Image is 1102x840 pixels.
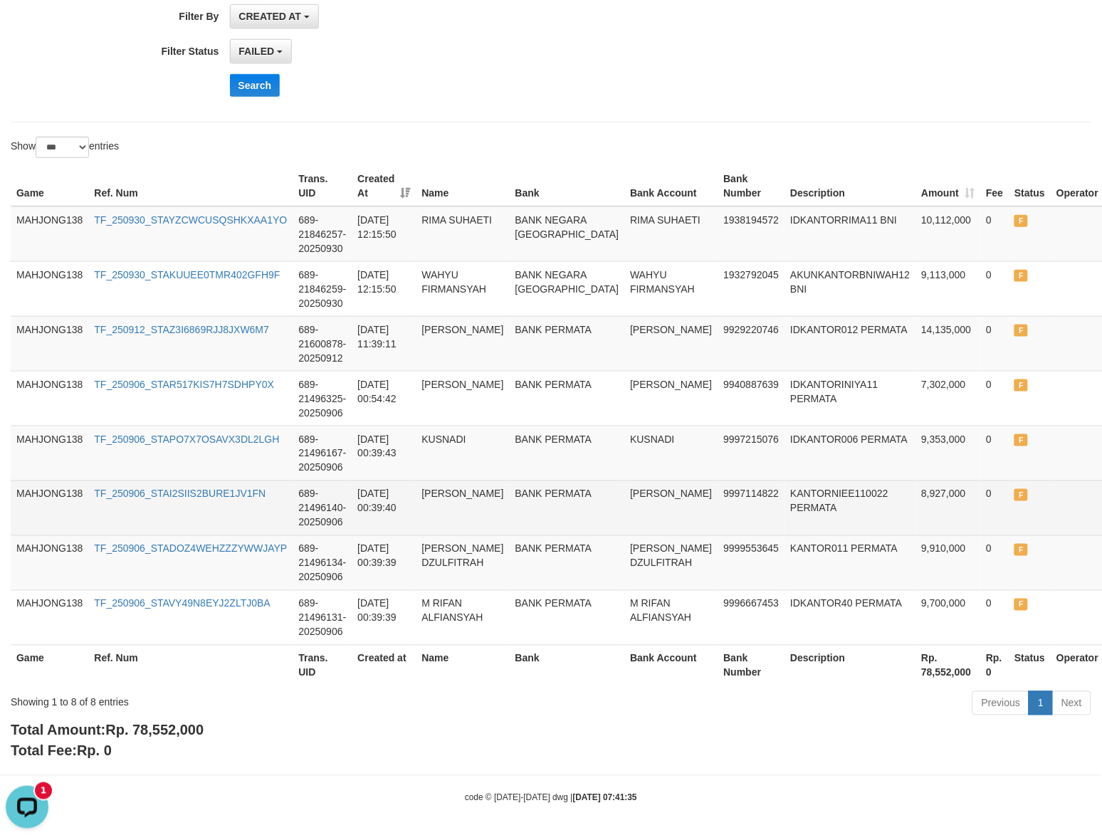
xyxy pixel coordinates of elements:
[915,261,980,316] td: 9,113,000
[624,316,718,371] td: [PERSON_NAME]
[784,590,915,645] td: IDKANTOR40 PERMATA
[915,316,980,371] td: 14,135,000
[293,371,352,426] td: 689-21496325-20250906
[624,166,718,206] th: Bank Account
[11,481,88,535] td: MAHJONG138
[230,74,280,97] button: Search
[980,261,1009,316] td: 0
[718,535,784,590] td: 9999553645
[980,481,1009,535] td: 0
[416,645,509,686] th: Name
[784,166,915,206] th: Description
[510,371,625,426] td: BANK PERMATA
[352,166,416,206] th: Created At: activate to sort column ascending
[1014,599,1028,611] span: FAILED
[416,590,509,645] td: M RIFAN ALFIANSYAH
[416,481,509,535] td: [PERSON_NAME]
[416,261,509,316] td: WAHYU FIRMANSYAH
[980,206,1009,262] td: 0
[784,645,915,686] th: Description
[718,645,784,686] th: Bank Number
[980,316,1009,371] td: 0
[416,371,509,426] td: [PERSON_NAME]
[352,426,416,481] td: [DATE] 00:39:43
[230,4,320,28] button: CREATED AT
[11,535,88,590] td: MAHJONG138
[784,316,915,371] td: IDKANTOR012 PERMATA
[293,645,352,686] th: Trans. UID
[718,481,784,535] td: 9997114822
[293,535,352,590] td: 689-21496134-20250906
[11,206,88,262] td: MAHJONG138
[718,206,784,262] td: 1938194572
[1014,215,1028,227] span: FAILED
[1014,379,1028,392] span: FAILED
[915,426,980,481] td: 9,353,000
[980,426,1009,481] td: 0
[11,137,119,158] label: Show entries
[1009,166,1051,206] th: Status
[573,793,637,803] strong: [DATE] 07:41:35
[352,371,416,426] td: [DATE] 00:54:42
[980,535,1009,590] td: 0
[1014,434,1028,446] span: FAILED
[915,535,980,590] td: 9,910,000
[784,426,915,481] td: IDKANTOR006 PERMATA
[624,590,718,645] td: M RIFAN ALFIANSYAH
[11,690,448,710] div: Showing 1 to 8 of 8 entries
[510,206,625,262] td: BANK NEGARA [GEOGRAPHIC_DATA]
[784,481,915,535] td: KANTORNIEE110022 PERMATA
[352,316,416,371] td: [DATE] 11:39:11
[239,11,302,22] span: CREATED AT
[293,426,352,481] td: 689-21496167-20250906
[11,743,112,759] b: Total Fee:
[35,2,52,19] div: New messages notification
[510,645,625,686] th: Bank
[980,590,1009,645] td: 0
[1014,489,1028,501] span: FAILED
[94,488,266,500] a: TF_250906_STAI2SIIS2BURE1JV1FN
[230,39,293,63] button: FAILED
[293,261,352,316] td: 689-21846259-20250930
[11,645,88,686] th: Game
[105,723,204,738] span: Rp. 78,552,000
[980,645,1009,686] th: Rp. 0
[1014,544,1028,556] span: FAILED
[915,590,980,645] td: 9,700,000
[94,324,269,335] a: TF_250912_STAZ3I6869RJJ8JXW6M7
[1052,691,1091,715] a: Next
[1014,325,1028,337] span: FAILED
[915,481,980,535] td: 8,927,000
[11,426,88,481] td: MAHJONG138
[94,543,287,555] a: TF_250906_STADOZ4WEHZZZYWWJAYP
[11,723,204,738] b: Total Amount:
[352,261,416,316] td: [DATE] 12:15:50
[416,206,509,262] td: RIMA SUHAETI
[11,166,88,206] th: Game
[239,46,275,57] span: FAILED
[718,590,784,645] td: 9996667453
[510,535,625,590] td: BANK PERMATA
[11,261,88,316] td: MAHJONG138
[352,481,416,535] td: [DATE] 00:39:40
[784,535,915,590] td: KANTOR011 PERMATA
[510,481,625,535] td: BANK PERMATA
[510,261,625,316] td: BANK NEGARA [GEOGRAPHIC_DATA]
[352,645,416,686] th: Created at
[718,261,784,316] td: 1932792045
[94,379,274,390] a: TF_250906_STAR517KIS7H7SDHPY0X
[293,206,352,262] td: 689-21846257-20250930
[718,426,784,481] td: 9997215076
[293,316,352,371] td: 689-21600878-20250912
[624,645,718,686] th: Bank Account
[11,590,88,645] td: MAHJONG138
[94,269,280,280] a: TF_250930_STAKUUEE0TMR402GFH9F
[624,206,718,262] td: RIMA SUHAETI
[416,535,509,590] td: [PERSON_NAME] DZULFITRAH
[718,371,784,426] td: 9940887639
[784,206,915,262] td: IDKANTORRIMA11 BNI
[416,426,509,481] td: KUSNADI
[718,166,784,206] th: Bank Number
[94,434,279,445] a: TF_250906_STAPO7X7OSAVX3DL2LGH
[624,481,718,535] td: [PERSON_NAME]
